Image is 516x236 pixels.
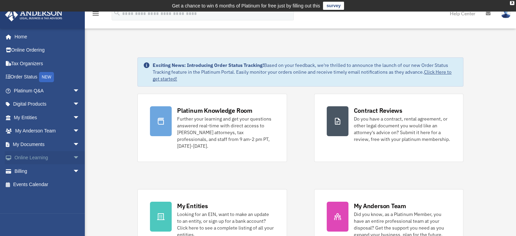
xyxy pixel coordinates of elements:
a: Online Ordering [5,43,90,57]
a: My Anderson Teamarrow_drop_down [5,124,90,138]
i: menu [92,10,100,18]
a: Contract Reviews Do you have a contract, rental agreement, or other legal document you would like... [314,94,463,162]
div: Do you have a contract, rental agreement, or other legal document you would like an attorney's ad... [354,115,451,143]
span: arrow_drop_down [73,111,87,125]
span: arrow_drop_down [73,151,87,165]
span: arrow_drop_down [73,84,87,98]
a: Online Learningarrow_drop_down [5,151,90,165]
span: arrow_drop_down [73,164,87,178]
div: My Anderson Team [354,202,406,210]
div: Contract Reviews [354,106,402,115]
div: NEW [39,72,54,82]
a: Billingarrow_drop_down [5,164,90,178]
div: Based on your feedback, we're thrilled to announce the launch of our new Order Status Tracking fe... [153,62,458,82]
a: menu [92,12,100,18]
div: Platinum Knowledge Room [177,106,252,115]
strong: Exciting News: Introducing Order Status Tracking! [153,62,264,68]
a: My Documentsarrow_drop_down [5,138,90,151]
div: close [510,1,514,5]
a: Platinum Knowledge Room Further your learning and get your questions answered real-time with dire... [137,94,287,162]
a: Home [5,30,87,43]
a: Digital Productsarrow_drop_down [5,97,90,111]
a: Tax Organizers [5,57,90,70]
a: survey [323,2,344,10]
a: Platinum Q&Aarrow_drop_down [5,84,90,97]
img: User Pic [501,8,511,18]
span: arrow_drop_down [73,97,87,111]
i: search [113,9,121,17]
img: Anderson Advisors Platinum Portal [3,8,64,21]
a: Order StatusNEW [5,70,90,84]
a: Events Calendar [5,178,90,192]
a: My Entitiesarrow_drop_down [5,111,90,124]
div: My Entities [177,202,208,210]
span: arrow_drop_down [73,124,87,138]
div: Get a chance to win 6 months of Platinum for free just by filling out this [172,2,320,10]
span: arrow_drop_down [73,138,87,151]
a: Click Here to get started! [153,69,452,82]
div: Further your learning and get your questions answered real-time with direct access to [PERSON_NAM... [177,115,274,149]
